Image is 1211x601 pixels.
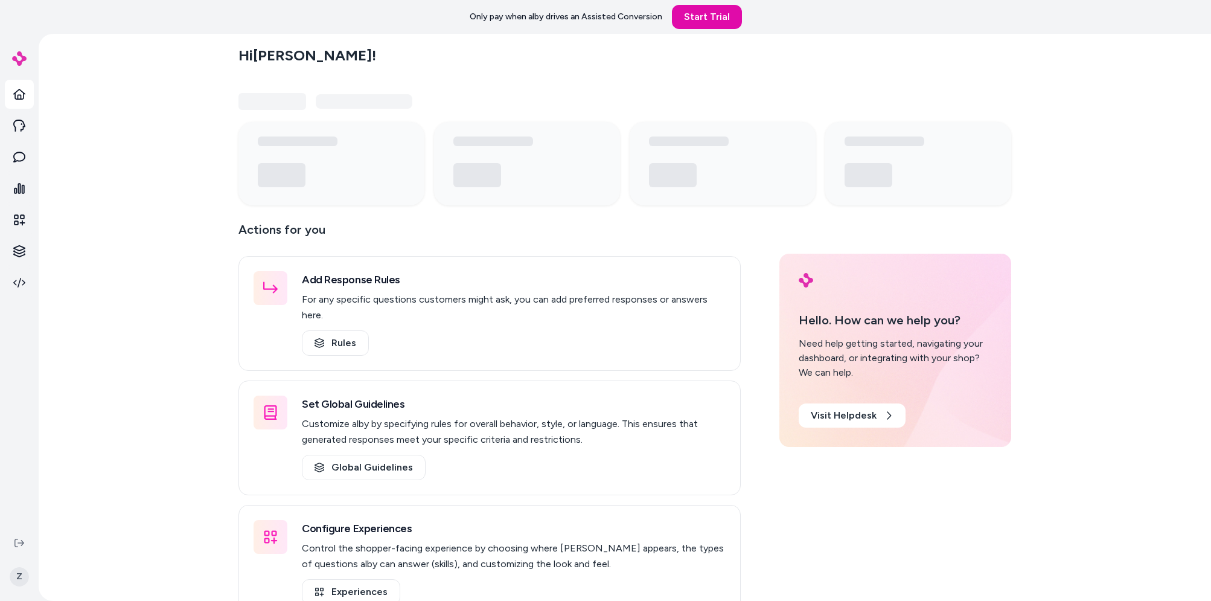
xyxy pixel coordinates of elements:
span: Z [10,567,29,587]
p: Only pay when alby drives an Assisted Conversion [470,11,662,23]
a: Global Guidelines [302,455,426,480]
a: Visit Helpdesk [799,403,906,428]
h2: Hi [PERSON_NAME] ! [238,47,376,65]
a: Start Trial [672,5,742,29]
div: Need help getting started, navigating your dashboard, or integrating with your shop? We can help. [799,336,992,380]
a: Rules [302,330,369,356]
h3: Add Response Rules [302,271,726,288]
p: Customize alby by specifying rules for overall behavior, style, or language. This ensures that ge... [302,416,726,448]
p: For any specific questions customers might ask, you can add preferred responses or answers here. [302,292,726,323]
p: Control the shopper-facing experience by choosing where [PERSON_NAME] appears, the types of quest... [302,541,726,572]
button: Z [7,558,31,596]
h3: Configure Experiences [302,520,726,537]
h3: Set Global Guidelines [302,396,726,413]
p: Hello. How can we help you? [799,311,992,329]
img: alby Logo [799,273,813,288]
img: alby Logo [12,51,27,66]
p: Actions for you [238,220,741,249]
